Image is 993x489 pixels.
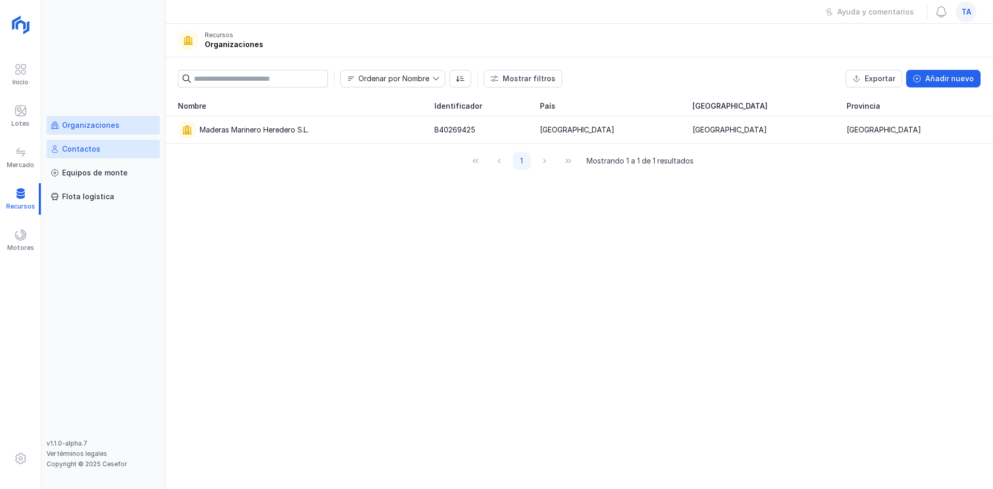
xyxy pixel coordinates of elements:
[205,39,263,50] div: Organizaciones
[47,164,160,182] a: Equipos de monte
[62,144,100,154] div: Contactos
[434,125,475,135] div: B40269425
[837,7,914,17] div: Ayuda y comentarios
[62,191,114,202] div: Flota logística
[961,7,971,17] span: ta
[47,140,160,158] a: Contactos
[341,70,432,87] span: Nombre
[47,187,160,206] a: Flota logística
[906,70,981,87] button: Añadir nuevo
[62,120,119,130] div: Organizaciones
[540,125,614,135] div: [GEOGRAPHIC_DATA]
[11,120,29,128] div: Lotes
[586,156,694,166] span: Mostrando 1 a 1 de 1 resultados
[7,244,34,252] div: Motores
[200,125,309,135] div: Maderas Marinero Heredero S.L.
[7,161,34,169] div: Mercado
[47,439,160,448] div: v1.1.0-alpha.7
[818,3,921,21] button: Ayuda y comentarios
[540,101,555,111] span: País
[358,75,429,82] div: Ordenar por Nombre
[513,152,531,170] button: Page 1
[503,73,555,84] div: Mostrar filtros
[847,101,880,111] span: Provincia
[846,70,902,87] button: Exportar
[434,101,482,111] span: Identificador
[178,101,206,111] span: Nombre
[693,125,767,135] div: [GEOGRAPHIC_DATA]
[693,101,768,111] span: [GEOGRAPHIC_DATA]
[47,116,160,135] a: Organizaciones
[484,70,562,87] button: Mostrar filtros
[47,450,107,457] a: Ver términos legales
[12,78,28,86] div: Inicio
[205,31,233,39] div: Recursos
[925,73,974,84] div: Añadir nuevo
[847,125,921,135] div: [GEOGRAPHIC_DATA]
[47,460,160,468] div: Copyright © 2025 Cesefor
[865,73,895,84] div: Exportar
[8,12,34,38] img: logoRight.svg
[62,168,128,178] div: Equipos de monte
